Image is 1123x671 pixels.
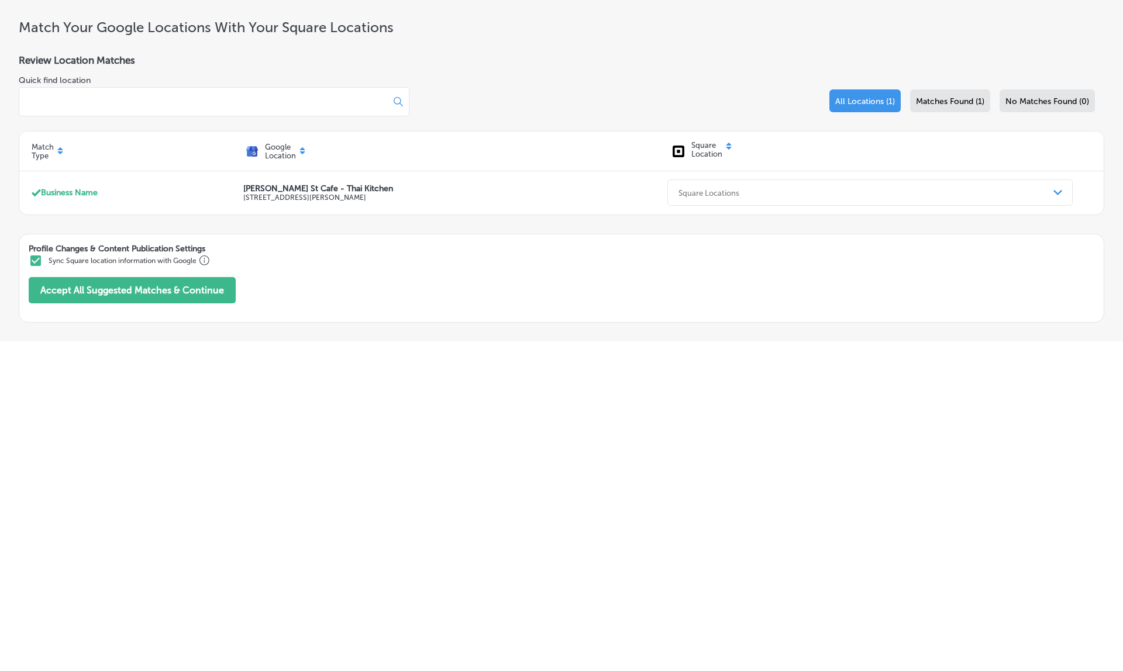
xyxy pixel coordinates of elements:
span: No Matches Found (0) [1005,96,1089,106]
h2: Match Your Google Locations With Your Square Locations [19,19,1104,36]
label: Sync Square location information with Google [49,257,197,265]
button: Accept All Suggested Matches & Continue [29,277,236,303]
label: Quick find location [19,75,409,85]
p: [STREET_ADDRESS][PERSON_NAME] [243,193,667,202]
p: Match Type [32,143,54,160]
div: Square Locations [678,188,739,197]
span: Matches Found (1) [916,96,984,106]
p: [PERSON_NAME] St Cafe - Thai Kitchen [243,184,667,193]
p: Google Location [265,143,296,160]
p: Square Location [691,141,722,161]
p: Review Location Matches [19,54,1104,66]
p: Business Name [41,188,98,198]
span: All Locations (1) [835,96,895,106]
p: Profile Changes & Content Publication Settings [29,244,1094,254]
